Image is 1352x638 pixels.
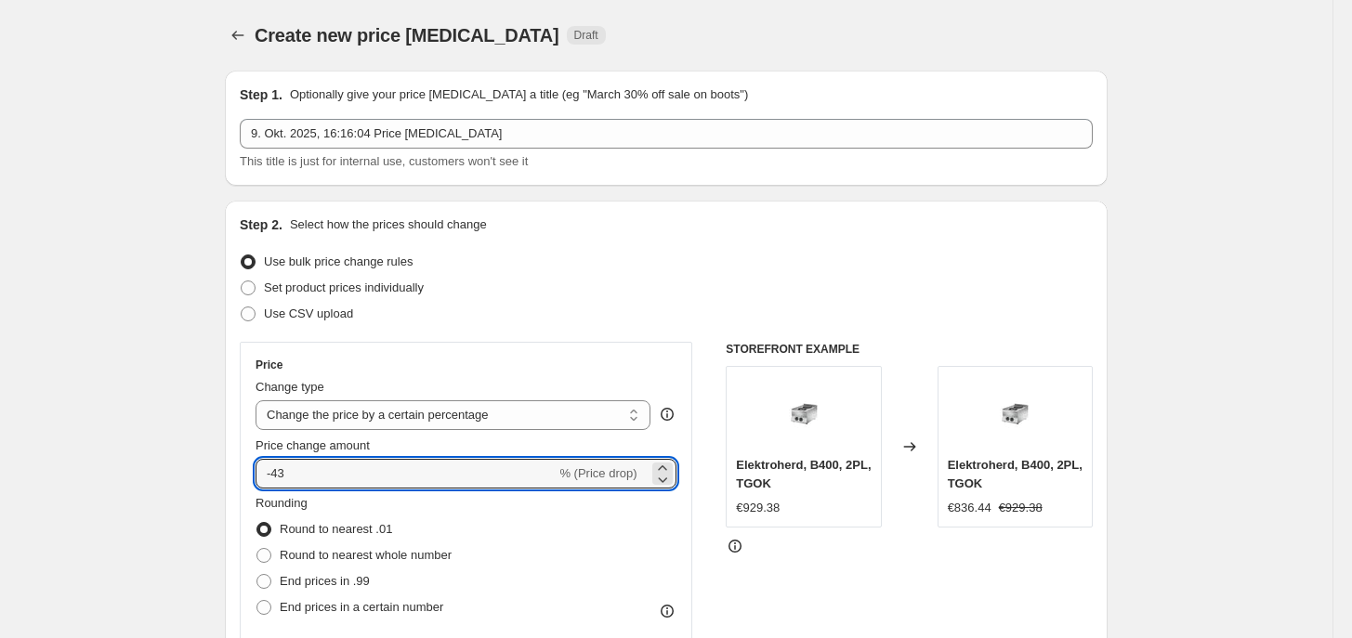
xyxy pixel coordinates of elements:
[256,380,324,394] span: Change type
[736,458,871,490] span: Elektroherd, B400, 2PL, TGOK
[280,522,392,536] span: Round to nearest .01
[726,342,1093,357] h6: STOREFRONT EXAMPLE
[948,499,991,517] div: €836.44
[559,466,637,480] span: % (Price drop)
[978,376,1052,450] img: 41BizJvNDxL_80x.jpg
[999,499,1043,517] strike: €929.38
[280,548,452,562] span: Round to nearest whole number
[256,358,282,372] h3: Price
[264,280,424,294] span: Set product prices individually
[256,438,370,452] span: Price change amount
[767,376,841,450] img: 41BizJvNDxL_80x.jpg
[256,496,308,510] span: Rounding
[240,85,282,104] h2: Step 1.
[264,306,353,320] span: Use CSV upload
[240,215,282,234] h2: Step 2.
[240,154,528,168] span: This title is just for internal use, customers won't see it
[290,85,748,104] p: Optionally give your price [MEDICAL_DATA] a title (eg "March 30% off sale on boots")
[280,574,370,588] span: End prices in .99
[736,499,780,517] div: €929.38
[255,25,559,46] span: Create new price [MEDICAL_DATA]
[240,119,1093,149] input: 30% off holiday sale
[280,600,443,614] span: End prices in a certain number
[264,254,413,268] span: Use bulk price change rules
[658,405,676,423] div: help
[256,459,556,488] input: -15
[574,28,598,43] span: Draft
[290,215,487,234] p: Select how the prices should change
[948,458,1083,490] span: Elektroherd, B400, 2PL, TGOK
[225,22,251,48] button: Price change jobs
